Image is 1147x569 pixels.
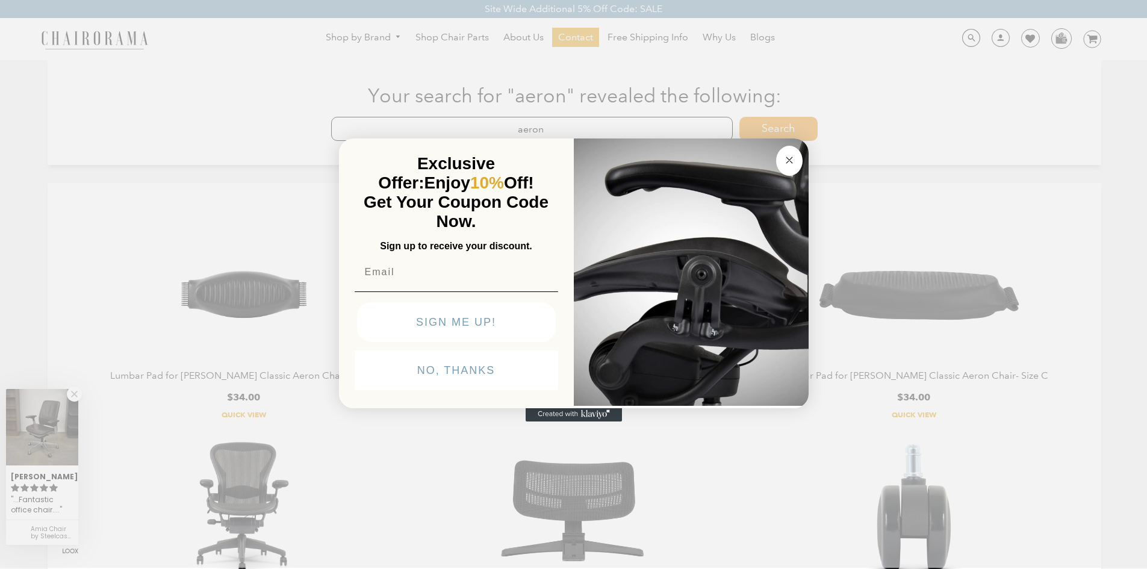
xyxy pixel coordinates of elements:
[378,154,495,192] span: Exclusive Offer:
[424,173,534,192] span: Enjoy Off!
[355,350,558,390] button: NO, THANKS
[355,291,558,292] img: underline
[526,407,622,421] a: Created with Klaviyo - opens in a new tab
[355,260,558,284] input: Email
[574,136,809,406] img: 92d77583-a095-41f6-84e7-858462e0427a.jpeg
[1085,491,1142,548] iframe: Tidio Chat
[357,302,556,342] button: SIGN ME UP!
[364,193,549,231] span: Get Your Coupon Code Now.
[776,146,803,176] button: Close dialog
[470,173,504,192] span: 10%
[380,241,532,251] span: Sign up to receive your discount.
